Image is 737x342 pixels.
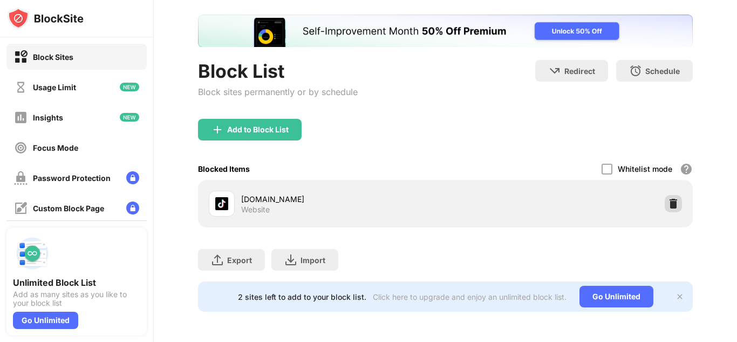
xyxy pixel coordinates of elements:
[198,164,250,173] div: Blocked Items
[33,204,104,213] div: Custom Block Page
[120,113,139,122] img: new-icon.svg
[215,197,228,210] img: favicons
[579,286,653,307] div: Go Unlimited
[301,256,325,265] div: Import
[13,312,78,329] div: Go Unlimited
[14,171,28,185] img: password-protection-off.svg
[33,143,78,152] div: Focus Mode
[13,234,52,273] img: push-block-list.svg
[14,202,28,215] img: customize-block-page-off.svg
[126,171,139,184] img: lock-menu.svg
[120,83,139,91] img: new-icon.svg
[33,113,63,122] div: Insights
[675,292,684,301] img: x-button.svg
[618,164,672,173] div: Whitelist mode
[645,66,680,76] div: Schedule
[198,86,358,97] div: Block sites permanently or by schedule
[126,202,139,214] img: lock-menu.svg
[373,292,567,301] div: Click here to upgrade and enjoy an unlimited block list.
[241,205,270,214] div: Website
[14,50,28,64] img: block-on.svg
[241,193,446,205] div: [DOMAIN_NAME]
[198,15,693,47] iframe: Banner
[14,81,28,94] img: time-usage-off.svg
[33,83,76,92] div: Usage Limit
[13,277,140,288] div: Unlimited Block List
[33,173,111,183] div: Password Protection
[13,290,140,307] div: Add as many sites as you like to your block list
[227,256,252,265] div: Export
[227,125,289,134] div: Add to Block List
[14,141,28,155] img: focus-off.svg
[8,8,84,29] img: logo-blocksite.svg
[238,292,366,301] div: 2 sites left to add to your block list.
[564,66,595,76] div: Redirect
[198,60,358,82] div: Block List
[33,52,73,62] div: Block Sites
[14,111,28,124] img: insights-off.svg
